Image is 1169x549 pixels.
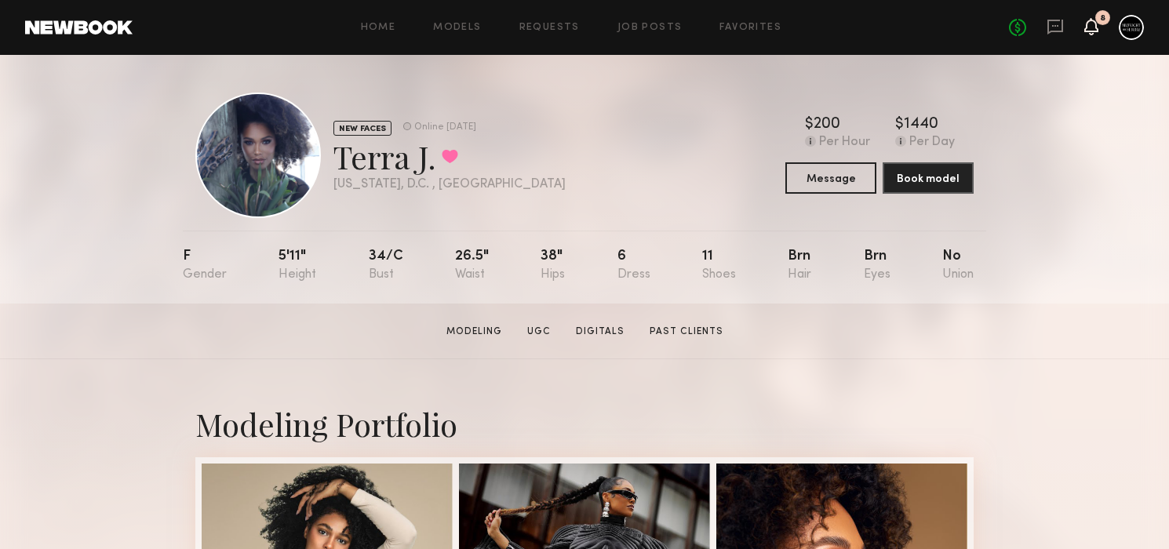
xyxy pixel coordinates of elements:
a: Models [433,23,481,33]
div: Brn [788,249,811,282]
button: Book model [883,162,974,194]
div: 6 [617,249,650,282]
div: [US_STATE], D.C. , [GEOGRAPHIC_DATA] [333,178,566,191]
div: Per Day [909,136,955,150]
div: 8 [1100,14,1105,23]
div: $ [805,117,814,133]
a: Digitals [570,325,631,339]
div: 38" [541,249,565,282]
button: Message [785,162,876,194]
a: Modeling [440,325,508,339]
a: Home [361,23,396,33]
a: Requests [519,23,580,33]
div: Modeling Portfolio [195,403,974,445]
div: No [942,249,974,282]
div: 200 [814,117,840,133]
div: Brn [864,249,890,282]
a: UGC [521,325,557,339]
a: Job Posts [617,23,683,33]
div: Terra J. [333,136,566,177]
div: NEW FACES [333,121,391,136]
div: 1440 [904,117,938,133]
div: 5'11" [279,249,316,282]
div: Online [DATE] [414,122,476,133]
a: Past Clients [643,325,730,339]
div: Per Hour [819,136,870,150]
div: 34/c [369,249,403,282]
div: 26.5" [455,249,489,282]
div: $ [895,117,904,133]
a: Favorites [719,23,781,33]
div: F [183,249,227,282]
div: 11 [702,249,736,282]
